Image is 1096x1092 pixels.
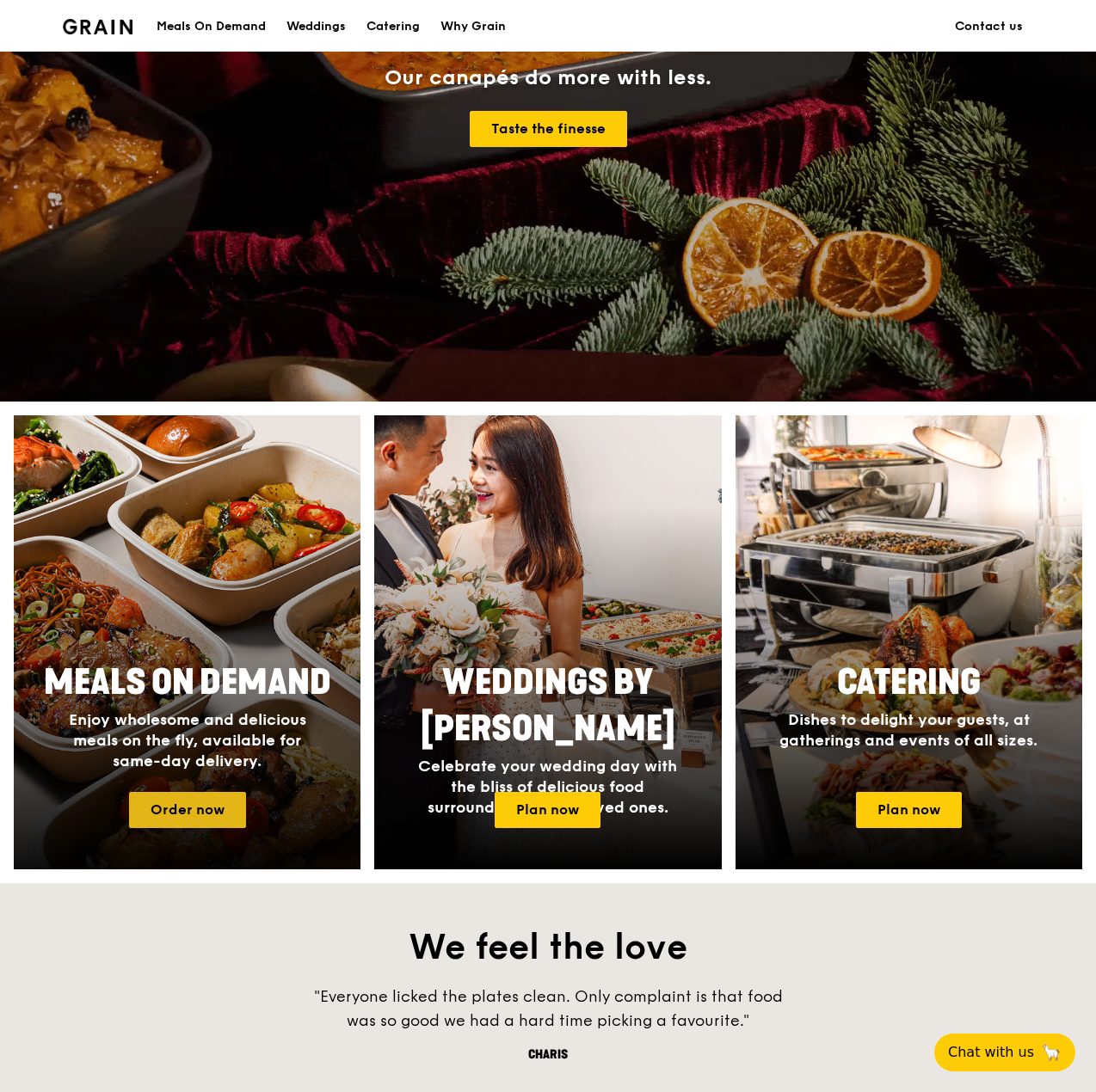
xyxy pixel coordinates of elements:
span: Weddings by [PERSON_NAME] [421,662,675,750]
div: Weddings [286,1,346,52]
div: Why Grain [440,1,506,52]
a: Contact us [945,1,1033,52]
span: Meals On Demand [44,662,331,703]
img: Grain [63,19,132,34]
span: Celebrate your wedding day with the bliss of delicious food surrounded by your loved ones. [418,757,677,817]
a: CateringDishes to delight your guests, at gatherings and events of all sizes.Plan now [736,415,1082,869]
div: Charis [290,1046,806,1064]
a: Weddings by [PERSON_NAME]Celebrate your wedding day with the bliss of delicious food surrounded b... [374,415,721,869]
a: Order now [129,792,246,828]
span: Dishes to delight your guests, at gatherings and events of all sizes. [779,710,1038,750]
span: Chat with us [948,1042,1034,1063]
img: weddings-card.4f3003b8.jpg [374,415,721,869]
a: Meals On DemandEnjoy wholesome and delicious meals on the fly, available for same-day delivery.Or... [14,415,360,869]
span: Catering [837,662,981,703]
img: catering-card.e1cfaf3e.jpg [736,415,1082,869]
div: "Everyone licked the plates clean. Only complaint is that food was so good we had a hard time pic... [290,985,806,1033]
span: Enjoy wholesome and delicious meals on the fly, available for same-day delivery. [69,710,306,770]
a: Catering [356,1,430,52]
div: Catering [366,1,420,52]
a: Why Grain [430,1,516,52]
a: Plan now [856,792,962,828]
div: Our canapés do more with less. [238,66,858,90]
a: Plan now [495,792,600,828]
span: 🦙 [1041,1042,1062,1063]
a: Taste the finesse [470,111,627,147]
a: Weddings [276,1,356,52]
button: Chat with us🦙 [934,1034,1075,1071]
div: Meals On Demand [157,1,266,52]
